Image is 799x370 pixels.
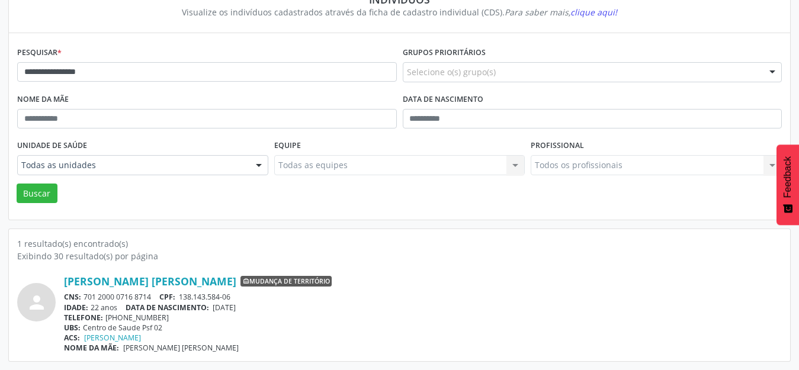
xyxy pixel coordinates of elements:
span: Todas as unidades [21,159,244,171]
a: [PERSON_NAME] [PERSON_NAME] [64,275,236,288]
button: Buscar [17,184,57,204]
span: [DATE] [213,303,236,313]
label: Profissional [531,137,584,155]
span: ACS: [64,333,80,343]
i: Para saber mais, [505,7,617,18]
label: Grupos prioritários [403,44,486,62]
div: Exibindo 30 resultado(s) por página [17,250,782,262]
div: Centro de Saude Psf 02 [64,323,782,333]
span: CNS: [64,292,81,302]
span: Selecione o(s) grupo(s) [407,66,496,78]
label: Data de nascimento [403,91,483,109]
div: 22 anos [64,303,782,313]
label: Pesquisar [17,44,62,62]
span: clique aqui! [570,7,617,18]
span: CPF: [159,292,175,302]
div: 1 resultado(s) encontrado(s) [17,237,782,250]
label: Unidade de saúde [17,137,87,155]
label: Equipe [274,137,301,155]
span: 138.143.584-06 [179,292,230,302]
span: DATA DE NASCIMENTO: [126,303,209,313]
span: NOME DA MÃE: [64,343,119,353]
span: Feedback [782,156,793,198]
span: IDADE: [64,303,88,313]
div: [PHONE_NUMBER] [64,313,782,323]
span: Mudança de território [240,276,332,287]
i: person [26,292,47,313]
div: Visualize os indivíduos cadastrados através da ficha de cadastro individual (CDS). [25,6,774,18]
span: [PERSON_NAME] [PERSON_NAME] [123,343,239,353]
span: UBS: [64,323,81,333]
div: 701 2000 0716 8714 [64,292,782,302]
label: Nome da mãe [17,91,69,109]
span: TELEFONE: [64,313,103,323]
button: Feedback - Mostrar pesquisa [776,144,799,225]
a: [PERSON_NAME] [84,333,141,343]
